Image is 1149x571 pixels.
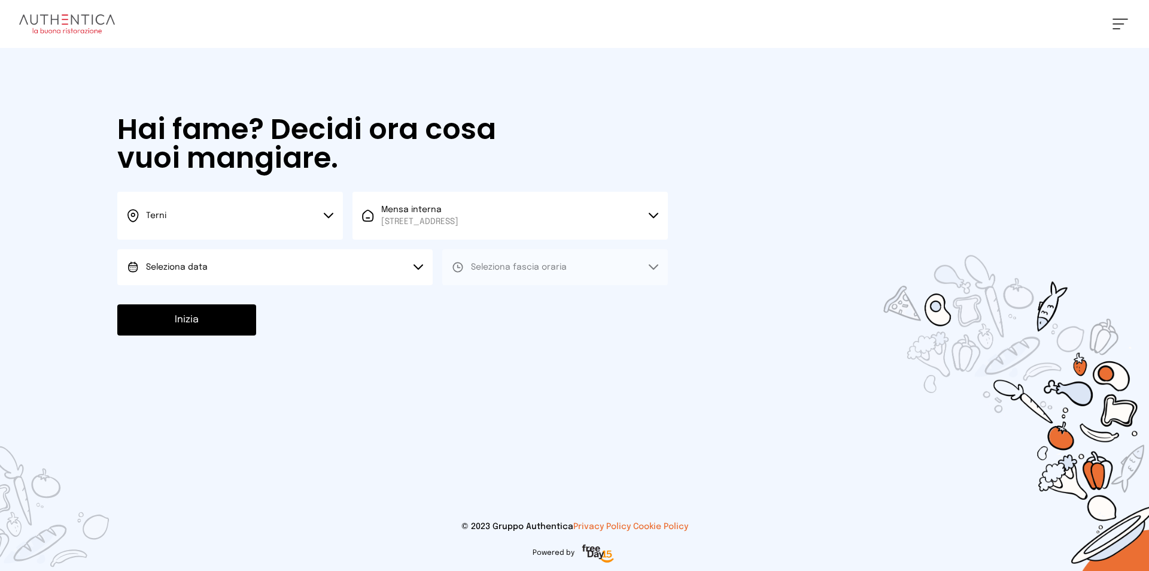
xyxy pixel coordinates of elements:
img: logo-freeday.3e08031.png [579,542,617,566]
span: Mensa interna [381,204,458,228]
button: Mensa interna[STREET_ADDRESS] [352,192,668,240]
span: Seleziona data [146,263,208,271]
p: © 2023 Gruppo Authentica [19,521,1130,533]
span: Powered by [533,548,574,558]
button: Inizia [117,304,256,336]
span: Seleziona fascia oraria [471,263,567,271]
a: Cookie Policy [633,522,688,531]
button: Seleziona data [117,249,433,285]
img: logo.8f33a47.png [19,14,115,34]
img: sticker-selezione-mensa.70a28f7.png [814,186,1149,571]
button: Seleziona fascia oraria [442,249,668,285]
span: Terni [146,212,166,220]
button: Terni [117,192,343,240]
h1: Hai fame? Decidi ora cosa vuoi mangiare. [117,115,530,173]
a: Privacy Policy [573,522,631,531]
span: [STREET_ADDRESS] [381,216,458,228]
